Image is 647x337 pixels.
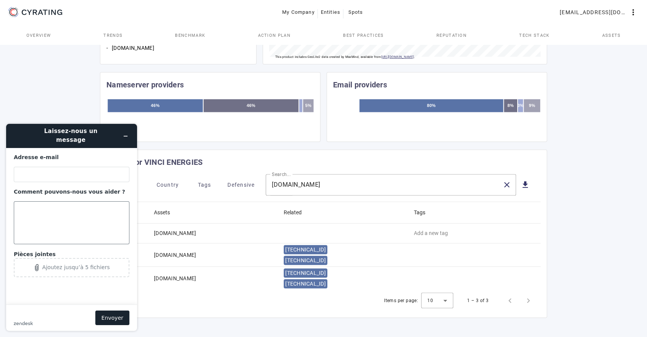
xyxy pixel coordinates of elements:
[42,146,109,153] div: Ajoutez jusqu’à 5 fichiers
[112,44,250,52] li: [DOMAIN_NAME]
[149,178,186,192] button: Country
[318,5,343,19] button: Entities
[502,180,511,189] mat-icon: close
[348,6,363,18] span: Spots
[95,193,129,207] button: Envoyer
[275,53,415,61] p: This product includes GeoLite2 data created by MaxMind, available from .
[285,281,326,287] span: [TECHNICAL_ID]
[103,33,123,38] span: Trends
[284,208,302,217] div: Related
[521,180,530,189] mat-icon: get_app
[284,208,309,217] div: Related
[157,179,179,191] span: Country
[119,13,132,24] button: Réduire le widget
[12,5,49,12] span: Assistance
[333,79,387,91] mat-card-title: Email providers
[414,208,425,217] div: Tags
[258,33,291,38] span: Action Plan
[26,33,51,38] span: Overview
[272,171,291,177] mat-label: Search...
[343,5,368,19] button: Spots
[384,297,418,304] div: Items per page:
[560,6,629,18] span: [EMAIL_ADDRESS][DOMAIN_NAME]
[14,140,129,159] button: Attachments
[285,270,326,276] span: [TECHNICAL_ID]
[14,133,129,140] label: Pièces jointes
[198,179,211,191] span: Tags
[381,55,414,59] a: [URL][DOMAIN_NAME]
[14,36,59,43] strong: Adresse e-mail
[106,79,184,91] mat-card-title: Nameserver providers
[343,33,384,38] span: Best practices
[186,178,223,192] button: Tags
[148,243,278,267] mat-cell: [DOMAIN_NAME]
[285,247,326,253] span: [TECHNICAL_ID]
[414,208,432,217] div: Tags
[414,228,528,238] input: Add a new tag
[629,8,638,17] mat-icon: more_vert
[282,6,315,18] span: My Company
[223,178,260,192] button: Defensive
[519,33,549,38] span: Tech Stack
[148,224,278,243] mat-cell: [DOMAIN_NAME]
[436,33,467,38] span: Reputation
[175,33,205,38] span: Benchmark
[285,257,326,263] span: [TECHNICAL_ID]
[557,5,641,19] button: [EMAIL_ADDRESS][DOMAIN_NAME]
[227,179,255,191] span: Defensive
[321,6,340,18] span: Entities
[22,10,62,15] g: CYRATING
[106,156,203,168] mat-card-title: Assets for VINCI ENERGIES
[501,291,519,310] button: Previous page
[467,297,489,304] div: 1 – 3 of 3
[154,208,177,217] div: Assets
[519,291,538,310] button: Next page
[148,267,278,290] mat-cell: [DOMAIN_NAME]
[279,5,318,19] button: My Company
[602,33,621,38] span: Assets
[154,208,170,217] div: Assets
[14,71,125,77] strong: Comment pouvons-nous vous aider ?
[33,9,109,26] h1: Laissez-nous un message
